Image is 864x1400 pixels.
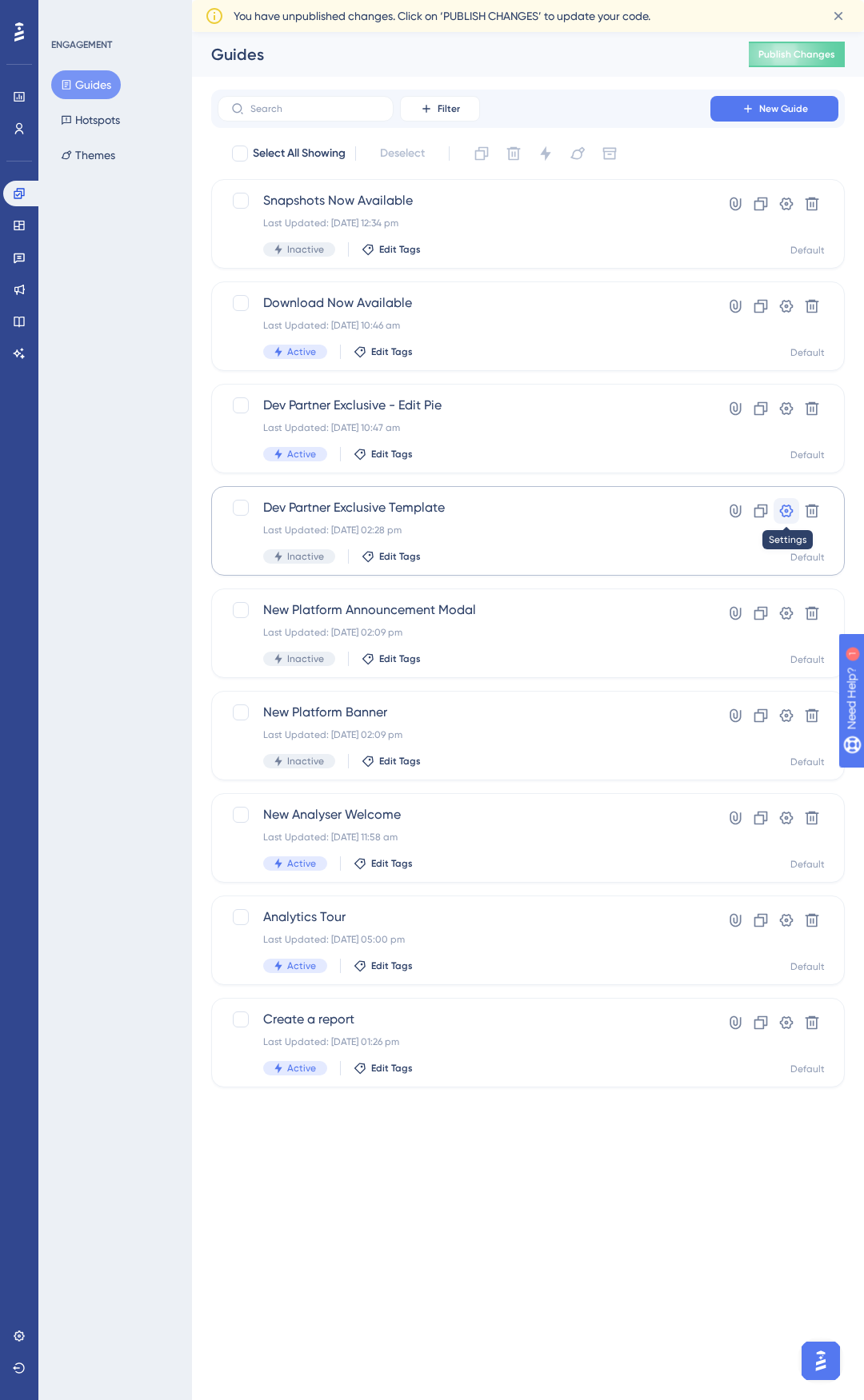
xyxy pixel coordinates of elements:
span: Analytics Tour [263,907,665,927]
input: Search [250,103,380,114]
button: Hotspots [51,106,130,134]
button: Edit Tags [354,345,413,358]
span: Snapshots Now Available [263,191,665,210]
div: Last Updated: [DATE] 01:26 pm [263,1035,665,1048]
div: Last Updated: [DATE] 10:47 am [263,421,665,434]
span: New Analyser Welcome [263,805,665,824]
span: Inactive [287,652,324,665]
div: Guides [211,43,709,66]
button: Edit Tags [354,857,413,870]
div: Default [790,858,825,871]
span: Edit Tags [371,448,413,461]
span: Edit Tags [379,243,421,256]
span: New Platform Announcement Modal [263,600,665,620]
button: Themes [51,141,125,170]
div: Default [790,1063,825,1075]
button: Edit Tags [362,652,421,665]
span: Inactive [287,550,324,563]
div: Last Updated: [DATE] 11:58 am [263,831,665,844]
span: Filter [438,102,460,115]
span: Edit Tags [379,755,421,768]
button: Filter [400,96,480,122]
button: Edit Tags [354,1062,413,1075]
div: Last Updated: [DATE] 02:09 pm [263,728,665,741]
span: Inactive [287,243,324,256]
button: New Guide [710,96,838,122]
div: Last Updated: [DATE] 02:09 pm [263,626,665,639]
div: Last Updated: [DATE] 05:00 pm [263,933,665,946]
span: Edit Tags [371,345,413,358]
div: Default [790,346,825,359]
button: Edit Tags [362,755,421,768]
div: Default [790,756,825,768]
span: Edit Tags [371,857,413,870]
span: Dev Partner Exclusive - Edit Pie [263,396,665,415]
span: Publish Changes [758,48,835,61]
div: ENGAGEMENT [51,38,112,51]
span: Select All Showing [253,144,346,163]
span: Download Now Available [263,293,665,313]
button: Publish Changes [749,42,845,67]
button: Edit Tags [354,448,413,461]
span: Active [287,959,316,972]
div: Default [790,551,825,564]
span: Active [287,345,316,358]
span: Edit Tags [371,959,413,972]
button: Deselect [366,139,439,168]
div: 1 [111,8,116,21]
span: Create a report [263,1010,665,1029]
button: Guides [51,70,121,99]
span: New Guide [759,102,808,115]
button: Edit Tags [354,959,413,972]
div: Default [790,653,825,666]
span: Dev Partner Exclusive Template [263,498,665,517]
div: Default [790,244,825,257]
button: Edit Tags [362,243,421,256]
span: Inactive [287,755,324,768]
div: Last Updated: [DATE] 12:34 pm [263,217,665,229]
span: Need Help? [38,4,100,23]
span: Active [287,448,316,461]
span: Edit Tags [379,652,421,665]
span: Deselect [380,144,425,163]
button: Edit Tags [362,550,421,563]
span: Edit Tags [379,550,421,563]
span: You have unpublished changes. Click on ‘PUBLISH CHANGES’ to update your code. [234,6,650,26]
span: Active [287,857,316,870]
div: Default [790,960,825,973]
div: Default [790,449,825,461]
div: Last Updated: [DATE] 02:28 pm [263,524,665,536]
div: Last Updated: [DATE] 10:46 am [263,319,665,332]
span: Active [287,1062,316,1075]
span: Edit Tags [371,1062,413,1075]
iframe: To enrich screen reader interactions, please activate Accessibility in Grammarly extension settings [797,1337,845,1385]
span: New Platform Banner [263,703,665,722]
